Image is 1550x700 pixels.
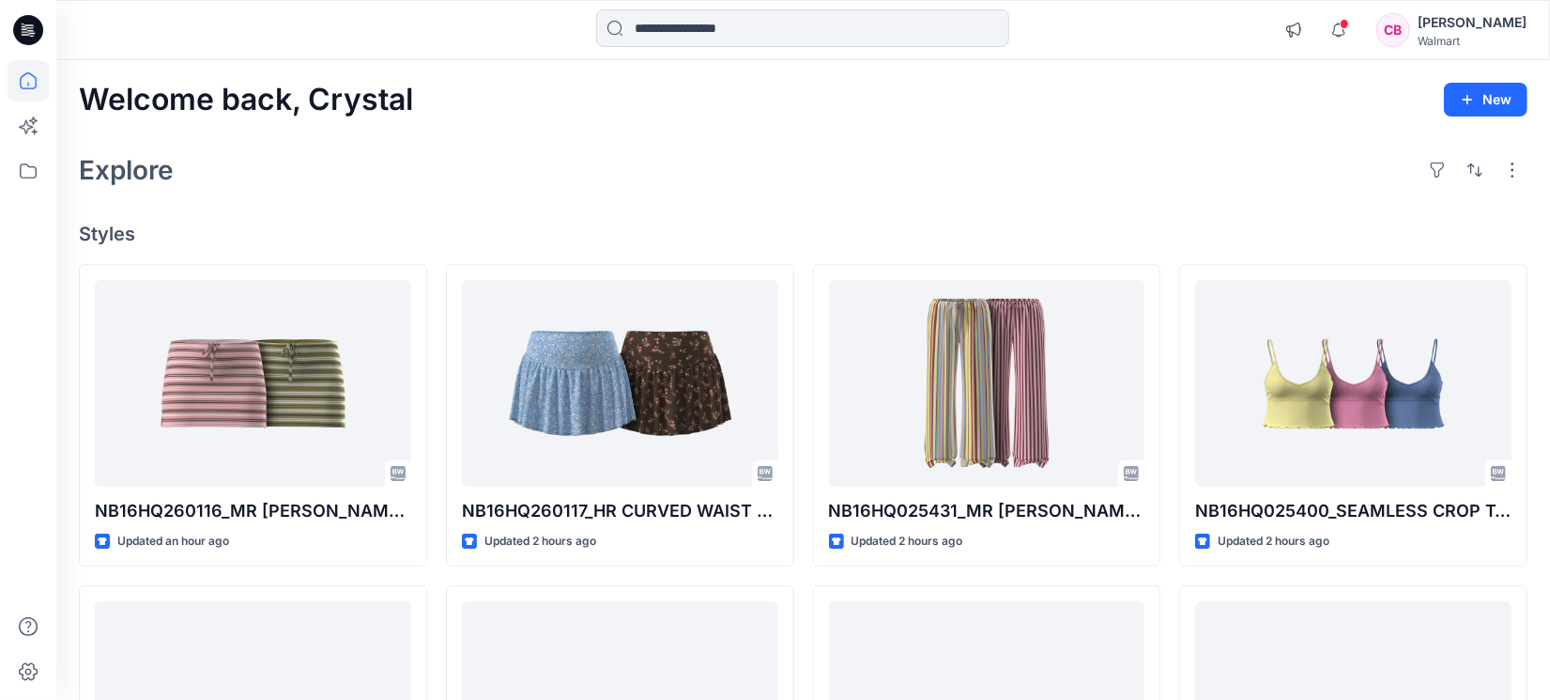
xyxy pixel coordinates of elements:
[1195,280,1512,487] a: NB16HQ025400_SEAMLESS CROP TANK W AJUSTABLE STRAPS
[95,498,411,524] p: NB16HQ260116_MR [PERSON_NAME] MINI SKORT W SIDE SEAM NOTCH AND DRAWCORD
[1418,34,1527,48] div: Walmart
[829,498,1145,524] p: NB16HQ025431_MR [PERSON_NAME] FIT WIDE LEG PANT W DRAWCORD
[79,83,413,117] h2: Welcome back, Crystal
[1376,13,1410,47] div: CB
[95,280,411,487] a: NB16HQ260116_MR MICRO MINI SKORT W SIDE SEAM NOTCH AND DRAWCORD
[852,532,963,552] p: Updated 2 hours ago
[462,498,778,524] p: NB16HQ260117_HR CURVED WAIST YOKE SKIRT
[829,280,1145,487] a: NB16HQ025431_MR REG FIT WIDE LEG PANT W DRAWCORD
[79,155,174,185] h2: Explore
[1195,498,1512,524] p: NB16HQ025400_SEAMLESS CROP TANK W AJUSTABLE STRAPS
[117,532,229,552] p: Updated an hour ago
[1418,11,1527,34] div: [PERSON_NAME]
[1218,532,1329,552] p: Updated 2 hours ago
[462,280,778,487] a: NB16HQ260117_HR CURVED WAIST YOKE SKIRT
[1444,83,1527,117] button: New
[79,223,1527,245] h4: Styles
[484,532,596,552] p: Updated 2 hours ago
